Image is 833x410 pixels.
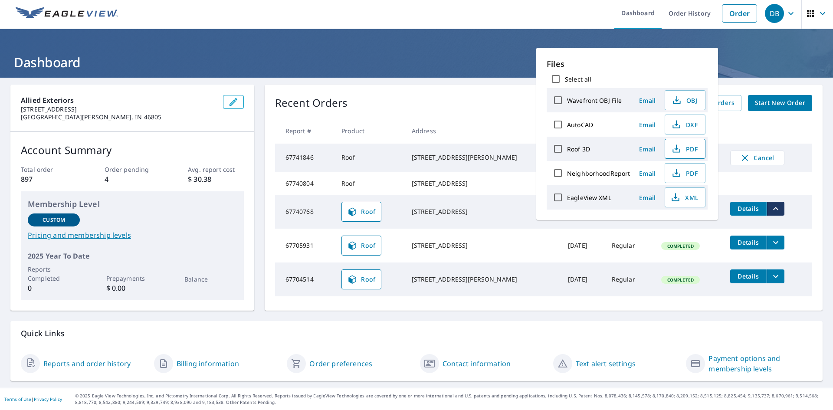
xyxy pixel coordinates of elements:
td: 67705931 [275,229,335,262]
a: Roof [341,202,381,222]
p: Membership Level [28,198,237,210]
button: detailsBtn-67740768 [730,202,767,216]
span: Email [637,194,658,202]
label: Wavefront OBJ File [567,96,622,105]
span: DXF [670,119,698,130]
a: Contact information [443,358,511,369]
p: $ 0.00 [106,283,158,293]
th: Report # [275,118,335,144]
button: detailsBtn-67705931 [730,236,767,249]
span: Completed [662,277,699,283]
a: Privacy Policy [34,396,62,402]
button: Cancel [730,151,784,165]
span: Details [735,204,761,213]
button: PDF [665,139,705,159]
a: Terms of Use [4,396,31,402]
button: PDF [665,163,705,183]
a: Text alert settings [576,358,636,369]
a: Billing information [177,358,239,369]
button: Email [633,167,661,180]
td: Regular [605,229,654,262]
a: Order preferences [309,358,372,369]
div: [STREET_ADDRESS][PERSON_NAME] [412,275,554,284]
p: Order pending [105,165,160,174]
a: Pricing and membership levels [28,230,237,240]
p: Recent Orders [275,95,348,111]
span: Cancel [739,153,775,163]
td: 67740768 [275,195,335,229]
p: $ 30.38 [188,174,243,184]
div: [STREET_ADDRESS] [412,241,554,250]
td: 67704514 [275,262,335,296]
span: PDF [670,144,698,154]
p: Account Summary [21,142,244,158]
a: Payment options and membership levels [708,353,812,374]
button: filesDropdownBtn-67705931 [767,236,784,249]
button: Email [633,118,661,131]
p: [GEOGRAPHIC_DATA][PERSON_NAME], IN 46805 [21,113,216,121]
p: 4 [105,174,160,184]
button: Email [633,142,661,156]
p: Prepayments [106,274,158,283]
button: Email [633,94,661,107]
p: 0 [28,283,80,293]
span: Email [637,96,658,105]
a: Order [722,4,757,23]
p: © 2025 Eagle View Technologies, Inc. and Pictometry International Corp. All Rights Reserved. Repo... [75,393,829,406]
td: [DATE] [561,262,605,296]
button: DXF [665,115,705,134]
p: | [4,397,62,402]
span: Start New Order [755,98,805,108]
p: Custom [43,216,65,224]
a: Reports and order history [43,358,131,369]
span: Email [637,169,658,177]
div: [STREET_ADDRESS] [412,207,554,216]
a: Roof [341,269,381,289]
span: Roof [347,274,376,285]
div: DB [765,4,784,23]
p: Avg. report cost [188,165,243,174]
h1: Dashboard [10,53,823,71]
a: Roof [341,236,381,256]
span: Roof [347,207,376,217]
span: XML [670,192,698,203]
span: Roof [347,240,376,251]
button: filesDropdownBtn-67704514 [767,269,784,283]
div: [STREET_ADDRESS][PERSON_NAME] [412,153,554,162]
th: Product [335,118,405,144]
td: Roof [335,172,405,195]
span: OBJ [670,95,698,105]
span: Details [735,272,761,280]
p: Files [547,58,708,70]
td: 67741846 [275,144,335,172]
td: Regular [605,262,654,296]
label: AutoCAD [567,121,593,129]
span: Completed [662,243,699,249]
td: 67740804 [275,172,335,195]
div: [STREET_ADDRESS] [412,179,554,188]
p: 2025 Year To Date [28,251,237,261]
p: Quick Links [21,328,812,339]
span: Email [637,145,658,153]
p: Allied Exteriors [21,95,216,105]
td: [DATE] [561,229,605,262]
span: Details [735,238,761,246]
img: EV Logo [16,7,118,20]
p: Reports Completed [28,265,80,283]
p: Total order [21,165,76,174]
th: Address [405,118,561,144]
button: Email [633,191,661,204]
p: Balance [184,275,236,284]
button: XML [665,187,705,207]
button: OBJ [665,90,705,110]
button: detailsBtn-67704514 [730,269,767,283]
p: 897 [21,174,76,184]
span: Email [637,121,658,129]
a: Start New Order [748,95,812,111]
td: Roof [335,144,405,172]
span: PDF [670,168,698,178]
label: Roof 3D [567,145,590,153]
label: Select all [565,75,591,83]
label: NeighborhoodReport [567,169,630,177]
p: [STREET_ADDRESS] [21,105,216,113]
